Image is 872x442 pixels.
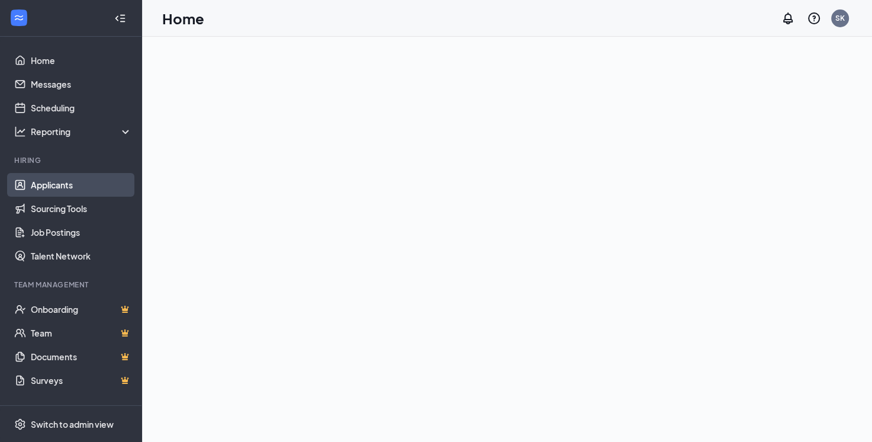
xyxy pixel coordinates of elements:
div: Switch to admin view [31,418,114,430]
a: TeamCrown [31,321,132,345]
div: Hiring [14,155,130,165]
svg: Analysis [14,126,26,137]
svg: WorkstreamLogo [13,12,25,24]
a: Sourcing Tools [31,197,132,220]
svg: QuestionInfo [807,11,821,25]
div: Team Management [14,280,130,290]
a: OnboardingCrown [31,297,132,321]
h1: Home [162,8,204,28]
div: SK [835,13,845,23]
a: Applicants [31,173,132,197]
a: DocumentsCrown [31,345,132,369]
svg: Collapse [114,12,126,24]
a: Home [31,49,132,72]
div: Reporting [31,126,133,137]
svg: Settings [14,418,26,430]
a: Talent Network [31,244,132,268]
svg: Notifications [781,11,795,25]
a: SurveysCrown [31,369,132,392]
a: Messages [31,72,132,96]
a: Scheduling [31,96,132,120]
a: Job Postings [31,220,132,244]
